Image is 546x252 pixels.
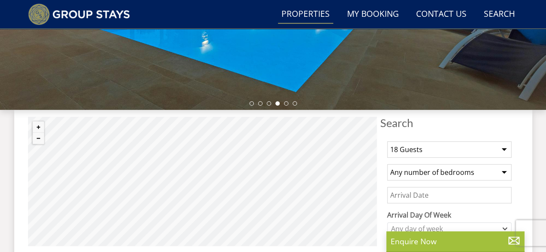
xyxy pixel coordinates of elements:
[278,5,333,24] a: Properties
[391,236,520,247] p: Enquire Now
[28,117,377,246] canvas: Map
[33,133,44,144] button: Zoom out
[387,210,511,220] label: Arrival Day Of Week
[387,187,511,203] input: Arrival Date
[28,3,130,25] img: Group Stays
[389,224,501,233] div: Any day of week
[413,5,470,24] a: Contact Us
[344,5,402,24] a: My Booking
[387,222,511,235] div: Combobox
[480,5,518,24] a: Search
[380,117,518,129] span: Search
[33,121,44,133] button: Zoom in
